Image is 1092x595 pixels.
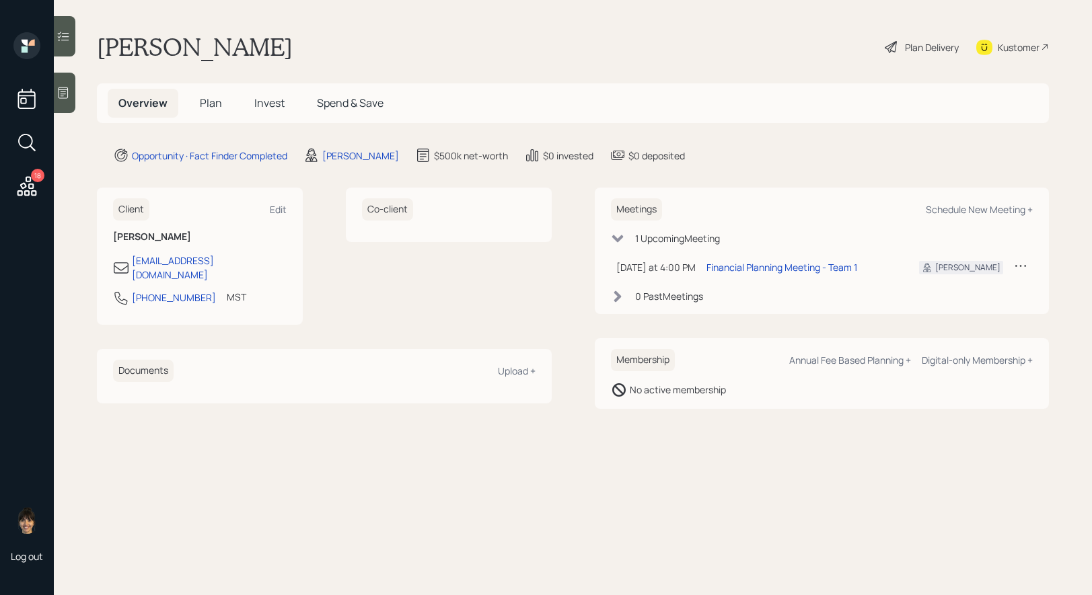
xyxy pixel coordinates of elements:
div: Schedule New Meeting + [926,203,1033,216]
div: Annual Fee Based Planning + [789,354,911,366]
div: Plan Delivery [905,40,959,54]
div: $500k net-worth [434,149,508,163]
span: Plan [200,95,222,110]
span: Spend & Save [317,95,384,110]
div: $0 invested [543,149,593,163]
span: Overview [118,95,168,110]
div: Kustomer [998,40,1040,54]
div: Log out [11,550,43,563]
div: Opportunity · Fact Finder Completed [132,149,287,163]
div: 18 [31,169,44,182]
h6: Meetings [611,198,662,221]
h1: [PERSON_NAME] [97,32,293,62]
h6: Documents [113,360,174,382]
div: Financial Planning Meeting - Team 1 [706,260,857,274]
div: 0 Past Meeting s [635,289,703,303]
div: Edit [270,203,287,216]
h6: Client [113,198,149,221]
h6: Co-client [362,198,413,221]
h6: Membership [611,349,675,371]
div: 1 Upcoming Meeting [635,231,720,245]
img: treva-nostdahl-headshot.png [13,507,40,534]
div: [EMAIL_ADDRESS][DOMAIN_NAME] [132,253,287,282]
div: No active membership [630,383,726,397]
div: $0 deposited [628,149,685,163]
span: Invest [254,95,285,110]
div: [DATE] at 4:00 PM [616,260,696,274]
h6: [PERSON_NAME] [113,231,287,243]
div: [PHONE_NUMBER] [132,290,216,305]
div: [PERSON_NAME] [935,262,1000,274]
div: Digital-only Membership + [922,354,1033,366]
div: Upload + [498,364,536,377]
div: [PERSON_NAME] [322,149,399,163]
div: MST [227,290,246,304]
